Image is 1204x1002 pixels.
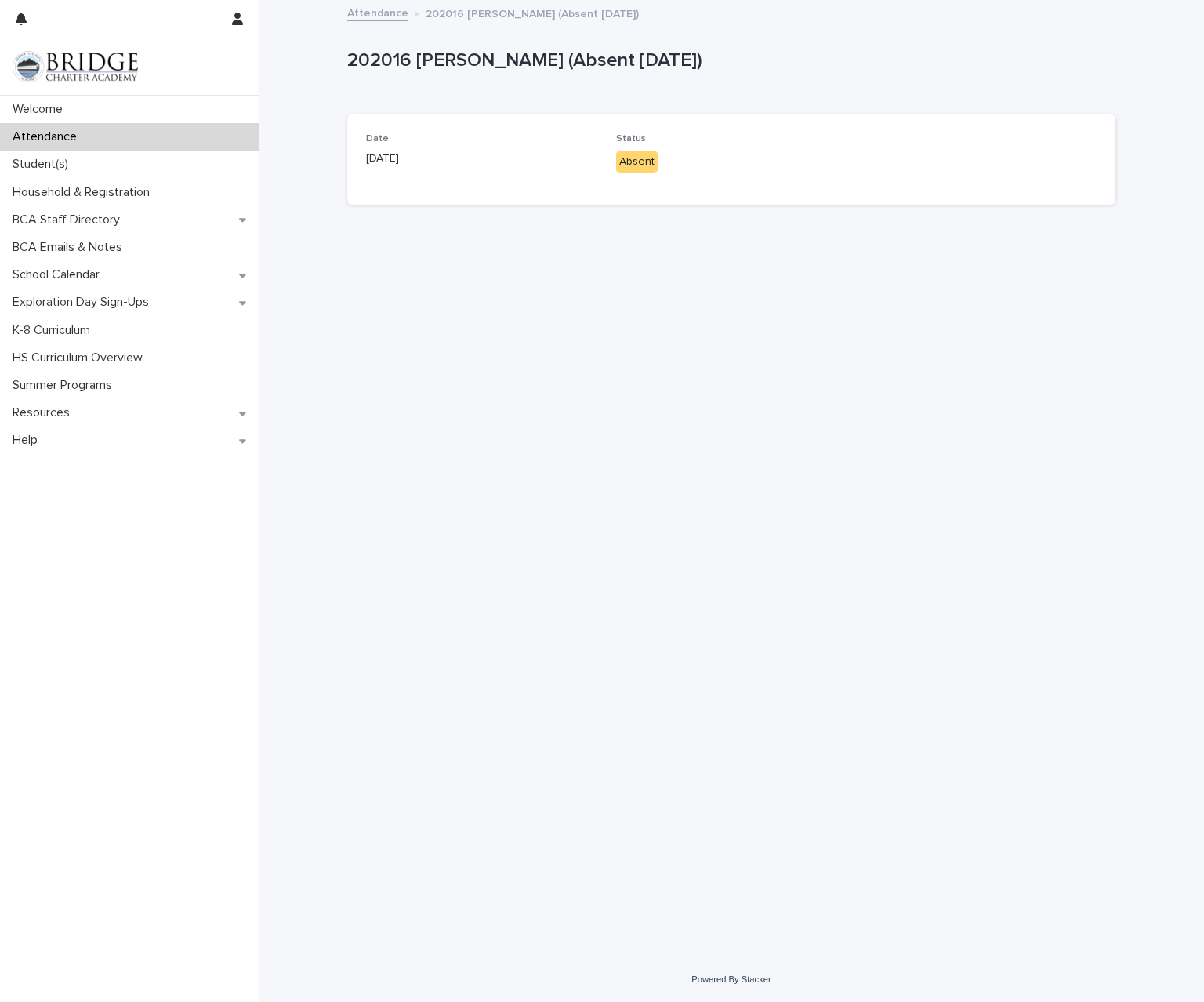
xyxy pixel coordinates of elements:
a: Powered By Stacker [691,975,771,984]
p: 202016 [PERSON_NAME] (Absent [DATE]) [347,49,1109,72]
p: Help [6,433,50,448]
span: Date [366,134,389,143]
p: HS Curriculum Overview [6,350,155,365]
p: Welcome [6,102,75,117]
div: Absent [616,151,658,173]
p: Attendance [6,129,89,144]
p: 202016 [PERSON_NAME] (Absent [DATE]) [426,4,639,21]
p: Summer Programs [6,378,125,393]
p: Exploration Day Sign-Ups [6,295,161,310]
p: Student(s) [6,157,81,172]
p: Household & Registration [6,185,162,200]
span: Status [616,134,646,143]
p: [DATE] [366,151,597,167]
p: BCA Staff Directory [6,212,132,227]
p: Resources [6,405,82,420]
p: School Calendar [6,267,112,282]
p: K-8 Curriculum [6,323,103,338]
a: Attendance [347,3,408,21]
p: BCA Emails & Notes [6,240,135,255]
img: V1C1m3IdTEidaUdm9Hs0 [13,51,138,82]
